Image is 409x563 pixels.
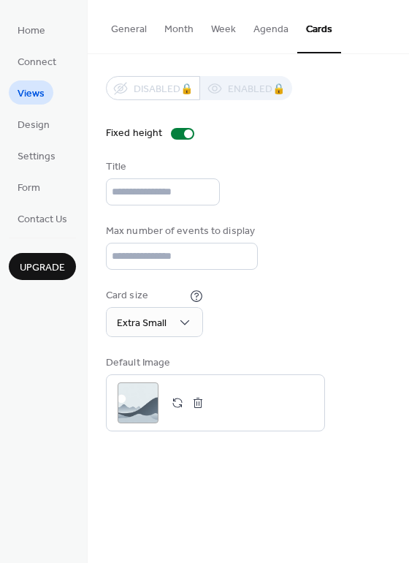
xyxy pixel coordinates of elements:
button: Upgrade [9,253,76,280]
div: Default Image [106,355,322,371]
div: Fixed height [106,126,162,141]
a: Home [9,18,54,42]
span: Views [18,86,45,102]
div: Max number of events to display [106,224,255,239]
a: Design [9,112,58,136]
span: Home [18,23,45,39]
span: Extra Small [117,314,167,333]
div: Title [106,159,217,175]
span: Form [18,181,40,196]
span: Upgrade [20,260,65,276]
a: Contact Us [9,206,76,230]
a: Settings [9,143,64,167]
div: ; [118,382,158,423]
div: Card size [106,288,187,303]
a: Form [9,175,49,199]
span: Design [18,118,50,133]
span: Connect [18,55,56,70]
span: Settings [18,149,56,165]
a: Views [9,80,53,105]
a: Connect [9,49,65,73]
span: Contact Us [18,212,67,227]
